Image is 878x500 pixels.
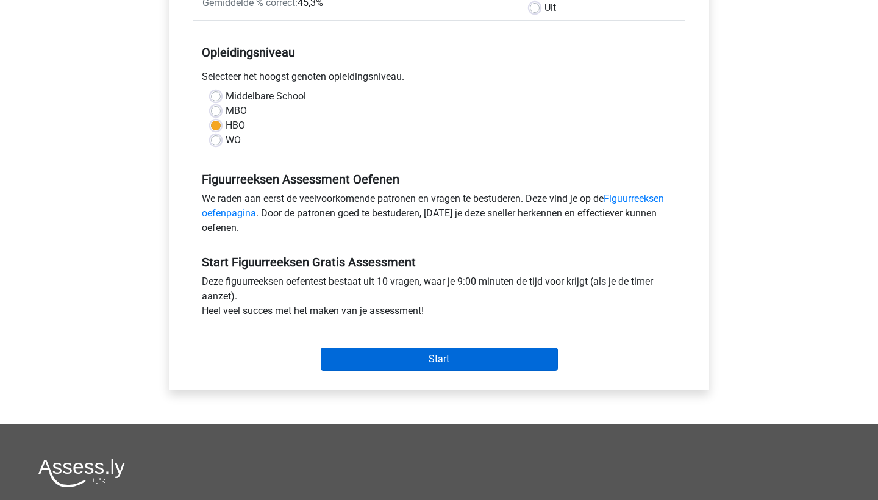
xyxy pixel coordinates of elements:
label: MBO [226,104,247,118]
label: Middelbare School [226,89,306,104]
div: Selecteer het hoogst genoten opleidingsniveau. [193,70,685,89]
label: Uit [544,1,556,15]
div: We raden aan eerst de veelvoorkomende patronen en vragen te bestuderen. Deze vind je op de . Door... [193,191,685,240]
h5: Start Figuurreeksen Gratis Assessment [202,255,676,270]
label: WO [226,133,241,148]
input: Start [321,348,558,371]
h5: Opleidingsniveau [202,40,676,65]
h5: Figuurreeksen Assessment Oefenen [202,172,676,187]
label: HBO [226,118,245,133]
div: Deze figuurreeksen oefentest bestaat uit 10 vragen, waar je 9:00 minuten de tijd voor krijgt (als... [193,274,685,323]
img: Assessly logo [38,459,125,487]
